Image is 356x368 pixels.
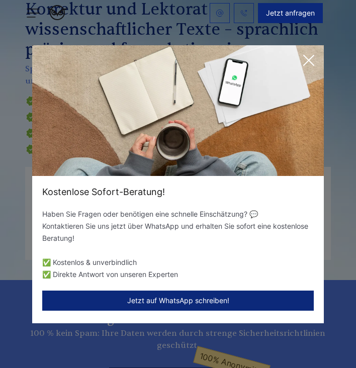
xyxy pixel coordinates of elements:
[42,268,314,281] li: ✅ Direkte Antwort von unseren Experten
[42,256,314,268] li: ✅ Kostenlos & unverbindlich
[258,3,323,23] button: Jetzt anfragen
[47,5,67,20] img: logo
[32,45,324,176] img: exit
[42,291,314,311] button: Jetzt auf WhatsApp schreiben!
[25,5,41,21] img: menu
[240,10,247,17] img: Phone
[216,9,224,17] img: email
[42,208,314,244] p: Haben Sie Fragen oder benötigen eine schnelle Einschätzung? 💬 Kontaktieren Sie uns jetzt über Wha...
[32,186,324,198] div: Kostenlose Sofort-Beratung!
